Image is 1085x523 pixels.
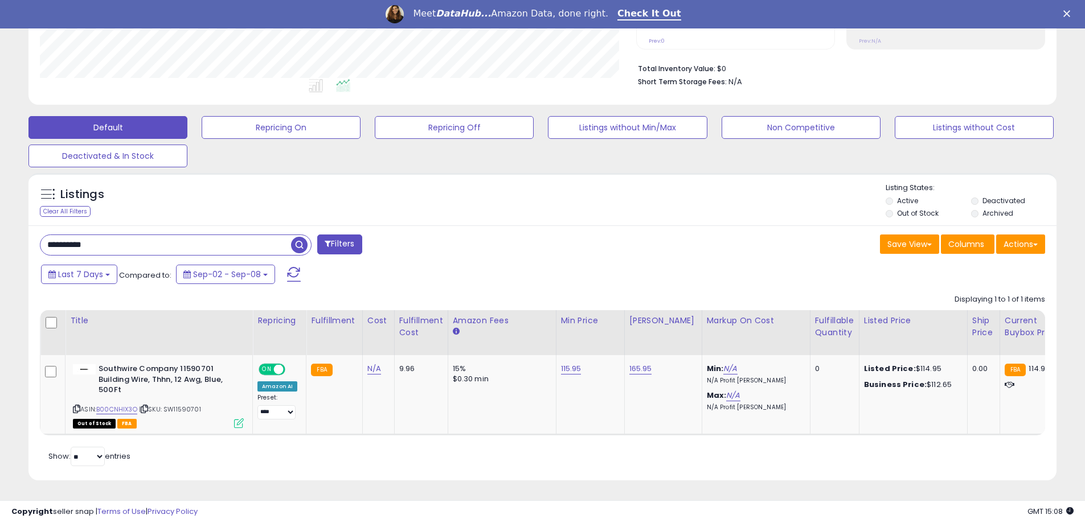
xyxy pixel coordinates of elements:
b: Max: [707,390,727,401]
button: Deactivated & In Stock [28,145,187,167]
span: FBA [117,419,137,429]
a: Privacy Policy [148,506,198,517]
button: Non Competitive [722,116,881,139]
span: 114.95 [1029,363,1050,374]
b: Southwire Company 11590701 Building Wire, Thhn, 12 Awg, Blue, 500Ft [99,364,237,398]
div: Clear All Filters [40,206,91,217]
small: Prev: 0 [649,38,665,44]
label: Deactivated [982,196,1025,205]
a: Check It Out [617,8,681,20]
label: Archived [982,208,1013,218]
button: Last 7 Days [41,265,117,284]
a: N/A [726,390,740,401]
img: Profile image for Georgie [386,5,404,23]
div: 15% [453,364,547,374]
button: Listings without Cost [895,116,1054,139]
span: | SKU: SW11590701 [139,405,201,414]
small: FBA [1005,364,1026,376]
div: Preset: [257,394,297,419]
div: Markup on Cost [707,315,805,327]
span: All listings that are currently out of stock and unavailable for purchase on Amazon [73,419,116,429]
button: Save View [880,234,939,254]
button: Repricing Off [375,116,534,139]
div: Close [1063,10,1075,17]
span: Last 7 Days [58,269,103,280]
span: ON [260,365,274,374]
div: Current Buybox Price [1005,315,1063,339]
div: Amazon AI [257,381,297,392]
span: N/A [728,76,742,87]
div: Meet Amazon Data, done right. [413,8,608,19]
button: Listings without Min/Max [548,116,707,139]
a: N/A [723,363,737,374]
button: Default [28,116,187,139]
small: Amazon Fees. [453,327,460,337]
a: 115.95 [561,363,582,374]
a: 165.95 [629,363,652,374]
b: Business Price: [864,379,927,390]
div: 9.96 [399,364,439,374]
label: Out of Stock [897,208,939,218]
a: Terms of Use [97,506,146,517]
span: 2025-09-16 15:08 GMT [1027,506,1074,517]
div: Repricing [257,315,301,327]
div: seller snap | | [11,506,198,517]
b: Min: [707,363,724,374]
b: Short Term Storage Fees: [638,77,727,87]
div: 0.00 [972,364,991,374]
p: N/A Profit [PERSON_NAME] [707,403,801,411]
div: Fulfillment Cost [399,315,443,339]
span: Compared to: [119,270,171,281]
button: Repricing On [202,116,361,139]
div: Amazon Fees [453,315,551,327]
div: Listed Price [864,315,963,327]
div: Min Price [561,315,620,327]
i: DataHub... [436,8,491,19]
img: 01ncSuNUtTL._SL40_.jpg [73,364,96,374]
div: Fulfillable Quantity [815,315,854,339]
button: Columns [941,234,994,254]
div: $114.95 [864,364,959,374]
h5: Listings [60,187,104,203]
span: Sep-02 - Sep-08 [193,269,261,280]
div: Cost [367,315,390,327]
span: Show: entries [48,451,130,462]
div: $112.65 [864,380,959,390]
button: Actions [996,234,1045,254]
div: Title [70,315,248,327]
p: Listing States: [886,183,1057,193]
button: Sep-02 - Sep-08 [176,265,275,284]
small: Prev: N/A [859,38,881,44]
div: [PERSON_NAME] [629,315,697,327]
div: 0 [815,364,850,374]
div: Displaying 1 to 1 of 1 items [955,294,1045,305]
div: Ship Price [972,315,995,339]
a: N/A [367,363,381,374]
div: $0.30 min [453,374,547,384]
span: OFF [284,365,302,374]
div: ASIN: [73,364,244,427]
p: N/A Profit [PERSON_NAME] [707,377,801,385]
li: $0 [638,61,1037,75]
strong: Copyright [11,506,53,517]
span: Columns [948,238,984,250]
div: Fulfillment [311,315,357,327]
a: B00CNHIX3O [96,405,137,414]
b: Listed Price: [864,363,916,374]
label: Active [897,196,918,205]
b: Total Inventory Value: [638,64,715,73]
small: FBA [311,364,332,376]
button: Filters [317,234,362,254]
th: The percentage added to the cost of goods (COGS) that forms the calculator for Min & Max prices. [702,310,810,355]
